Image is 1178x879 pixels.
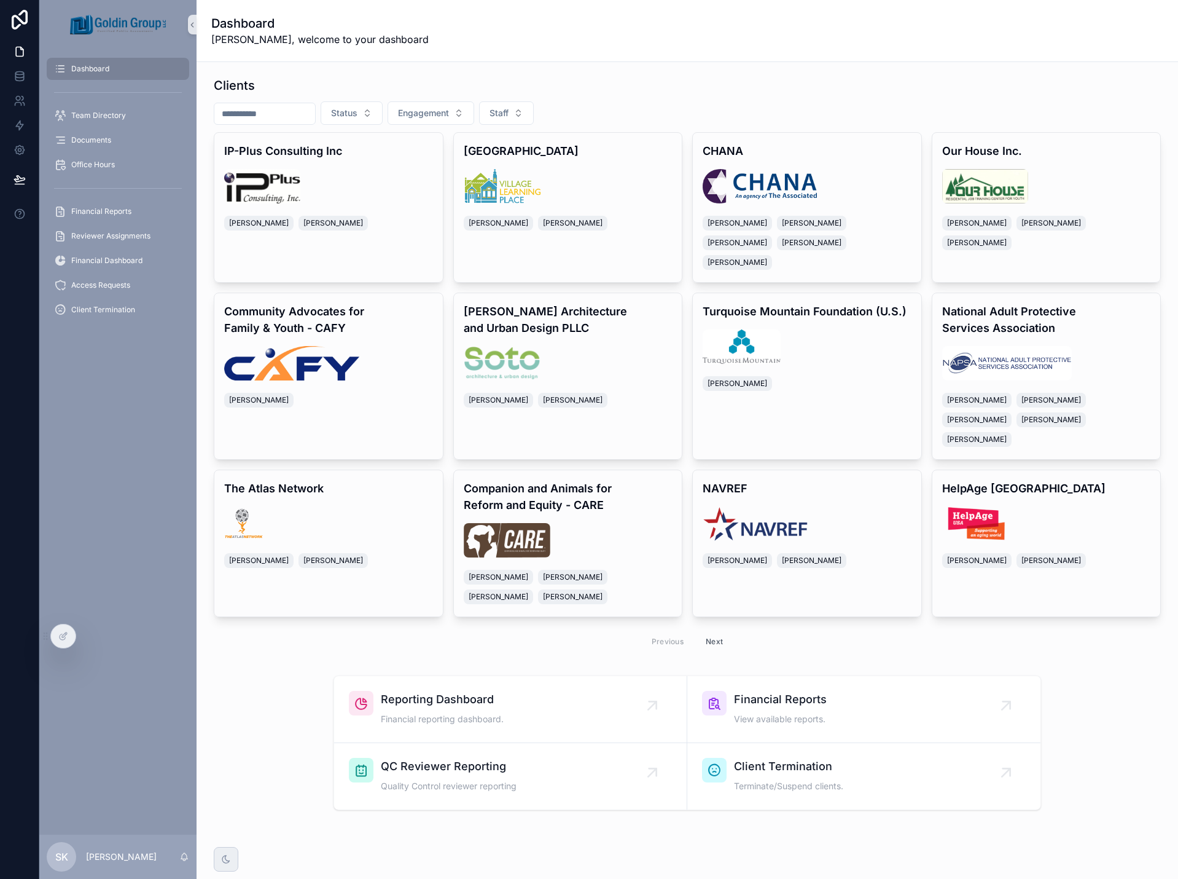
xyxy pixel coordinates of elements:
[469,218,528,228] span: [PERSON_NAME]
[687,676,1040,743] a: Financial ReportsView available reports.
[229,218,289,228] span: [PERSON_NAME]
[331,107,357,119] span: Status
[942,507,1012,541] img: logo.png
[211,15,429,32] h1: Dashboard
[703,329,781,364] img: logo.jpg
[947,218,1007,228] span: [PERSON_NAME]
[734,780,843,792] span: Terminate/Suspend clients.
[224,303,433,336] h4: Community Advocates for Family & Youth - CAFY
[214,293,443,460] a: Community Advocates for Family & Youth - CAFYlogo.png[PERSON_NAME]
[543,572,603,582] span: [PERSON_NAME]
[453,132,683,283] a: [GEOGRAPHIC_DATA]logo.png[PERSON_NAME][PERSON_NAME]
[47,104,189,127] a: Team Directory
[942,346,1072,380] img: logo.png
[782,218,841,228] span: [PERSON_NAME]
[490,107,509,119] span: Staff
[224,507,263,541] img: logo.png
[71,135,111,145] span: Documents
[703,303,911,320] h4: Turquoise Mountain Foundation (U.S.)
[469,395,528,405] span: [PERSON_NAME]
[55,849,68,864] span: SK
[543,395,603,405] span: [PERSON_NAME]
[71,207,131,216] span: Financial Reports
[703,169,817,203] img: logo.webp
[381,780,517,792] span: Quality Control reviewer reporting
[942,143,1151,159] h4: Our House Inc.
[1021,395,1081,405] span: [PERSON_NAME]
[932,293,1161,460] a: National Adult Protective Services Associationlogo.png[PERSON_NAME][PERSON_NAME][PERSON_NAME][PER...
[47,200,189,223] a: Financial Reports
[543,592,603,602] span: [PERSON_NAME]
[388,101,474,125] button: Select Button
[947,435,1007,444] span: [PERSON_NAME]
[708,238,767,248] span: [PERSON_NAME]
[543,218,603,228] span: [PERSON_NAME]
[692,293,922,460] a: Turquoise Mountain Foundation (U.S.)logo.jpg[PERSON_NAME]
[782,238,841,248] span: [PERSON_NAME]
[464,523,550,558] img: logo.png
[464,303,673,336] h4: [PERSON_NAME] Architecture and Urban Design PLLC
[47,250,189,272] a: Financial Dashboard
[47,225,189,247] a: Reviewer Assignments
[47,129,189,151] a: Documents
[214,77,255,94] h1: Clients
[334,676,687,743] a: Reporting DashboardFinancial reporting dashboard.
[381,758,517,775] span: QC Reviewer Reporting
[708,556,767,566] span: [PERSON_NAME]
[86,851,157,863] p: [PERSON_NAME]
[947,415,1007,425] span: [PERSON_NAME]
[71,160,115,170] span: Office Hours
[47,154,189,176] a: Office Hours
[39,49,197,337] div: scrollable content
[734,758,843,775] span: Client Termination
[464,169,541,203] img: logo.png
[464,143,673,159] h4: [GEOGRAPHIC_DATA]
[71,305,135,315] span: Client Termination
[782,556,841,566] span: [PERSON_NAME]
[321,101,383,125] button: Select Button
[479,101,534,125] button: Select Button
[47,299,189,321] a: Client Termination
[71,111,126,120] span: Team Directory
[224,346,359,380] img: logo.png
[214,132,443,283] a: IP-Plus Consulting Inclogo.jpg[PERSON_NAME][PERSON_NAME]
[734,691,827,708] span: Financial Reports
[224,480,433,497] h4: The Atlas Network
[697,632,731,651] button: Next
[703,480,911,497] h4: NAVREF
[303,218,363,228] span: [PERSON_NAME]
[942,169,1028,203] img: logo.jpg
[464,480,673,513] h4: Companion and Animals for Reform and Equity - CARE
[71,256,142,266] span: Financial Dashboard
[703,507,808,541] img: logo.png
[71,280,130,290] span: Access Requests
[687,743,1040,810] a: Client TerminationTerminate/Suspend clients.
[947,395,1007,405] span: [PERSON_NAME]
[398,107,449,119] span: Engagement
[942,480,1151,497] h4: HelpAge [GEOGRAPHIC_DATA]
[381,713,504,725] span: Financial reporting dashboard.
[469,572,528,582] span: [PERSON_NAME]
[453,293,683,460] a: [PERSON_NAME] Architecture and Urban Design PLLClogo.png[PERSON_NAME][PERSON_NAME]
[1021,556,1081,566] span: [PERSON_NAME]
[932,470,1161,617] a: HelpAge [GEOGRAPHIC_DATA]logo.png[PERSON_NAME][PERSON_NAME]
[47,274,189,296] a: Access Requests
[932,132,1161,283] a: Our House Inc.logo.jpg[PERSON_NAME][PERSON_NAME][PERSON_NAME]
[708,379,767,388] span: [PERSON_NAME]
[229,395,289,405] span: [PERSON_NAME]
[453,470,683,617] a: Companion and Animals for Reform and Equity - CARElogo.png[PERSON_NAME][PERSON_NAME][PERSON_NAME]...
[947,238,1007,248] span: [PERSON_NAME]
[734,713,827,725] span: View available reports.
[947,556,1007,566] span: [PERSON_NAME]
[47,58,189,80] a: Dashboard
[464,346,541,380] img: logo.png
[692,132,922,283] a: CHANAlogo.webp[PERSON_NAME][PERSON_NAME][PERSON_NAME][PERSON_NAME][PERSON_NAME]
[942,303,1151,336] h4: National Adult Protective Services Association
[229,556,289,566] span: [PERSON_NAME]
[469,592,528,602] span: [PERSON_NAME]
[70,15,166,34] img: App logo
[1021,218,1081,228] span: [PERSON_NAME]
[708,218,767,228] span: [PERSON_NAME]
[334,743,687,810] a: QC Reviewer ReportingQuality Control reviewer reporting
[224,143,433,159] h4: IP-Plus Consulting Inc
